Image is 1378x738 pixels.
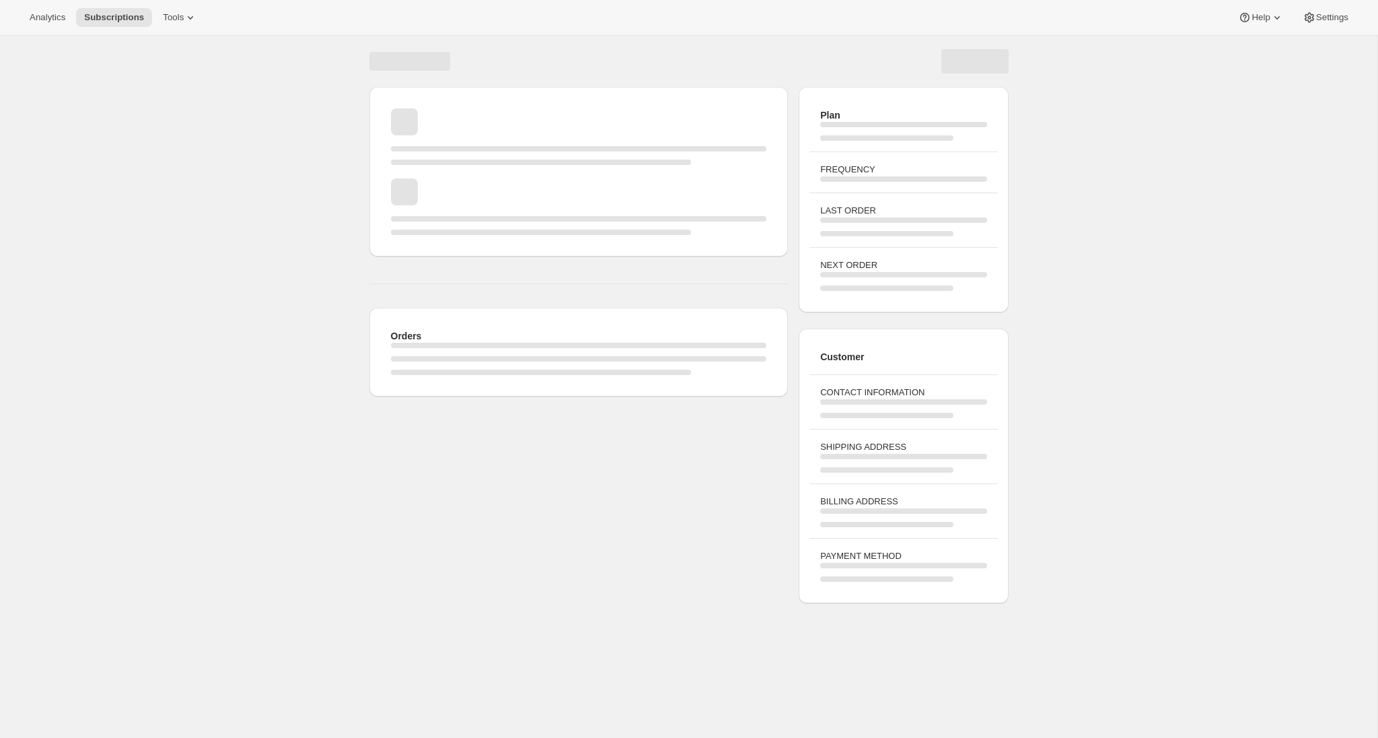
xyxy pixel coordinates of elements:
h2: Orders [391,329,767,343]
span: Subscriptions [84,12,144,23]
h2: Plan [820,108,986,122]
button: Settings [1295,8,1356,27]
span: Settings [1316,12,1348,23]
button: Subscriptions [76,8,152,27]
h2: Customer [820,350,986,364]
h3: PAYMENT METHOD [820,549,986,563]
button: Tools [155,8,205,27]
span: Analytics [30,12,65,23]
h3: CONTACT INFORMATION [820,386,986,399]
h3: LAST ORDER [820,204,986,217]
h3: BILLING ADDRESS [820,495,986,508]
button: Analytics [22,8,73,27]
button: Help [1230,8,1291,27]
span: Tools [163,12,184,23]
span: Help [1252,12,1270,23]
h3: FREQUENCY [820,163,986,176]
h3: SHIPPING ADDRESS [820,440,986,454]
h3: NEXT ORDER [820,259,986,272]
div: Page loading [353,36,1025,609]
